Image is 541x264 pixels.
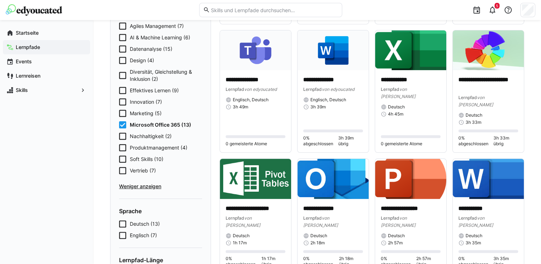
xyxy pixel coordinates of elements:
[220,159,291,199] img: image
[322,87,354,92] span: von edyoucated
[130,220,160,228] span: Deutsch (13)
[453,30,524,70] img: image
[130,87,179,94] span: Effektives Lernen (9)
[130,156,163,163] span: Soft Skills (10)
[381,215,415,228] span: von [PERSON_NAME]
[388,233,405,239] span: Deutsch
[388,111,403,117] span: 4h 45m
[310,104,326,110] span: 3h 39m
[466,240,481,246] span: 3h 35m
[119,207,202,215] h4: Sprache
[119,256,202,264] h4: Lernpfad-Länge
[466,233,482,239] span: Deutsch
[233,240,247,246] span: 1h 17m
[130,57,154,64] span: Design (4)
[297,159,369,199] img: image
[381,215,399,221] span: Lernpfad
[458,135,493,147] span: 0% abgeschlossen
[458,215,493,228] span: von [PERSON_NAME]
[130,232,157,239] span: Englisch (7)
[130,121,191,128] span: Microsoft Office 365 (13)
[130,110,162,117] span: Marketing (5)
[310,97,346,103] span: Englisch, Deutsch
[226,215,244,221] span: Lernpfad
[338,135,363,147] span: 3h 39m übrig
[303,215,322,221] span: Lernpfad
[244,87,277,92] span: von edyoucated
[303,215,338,228] span: von [PERSON_NAME]
[375,30,446,70] img: image
[388,240,403,246] span: 2h 57m
[210,7,338,13] input: Skills und Lernpfade durchsuchen…
[130,167,156,174] span: Vertrieb (7)
[466,112,482,118] span: Deutsch
[297,30,369,70] img: image
[226,141,267,147] span: 0 gemeisterte Atome
[375,159,446,199] img: image
[130,144,187,151] span: Produktmanagement (4)
[458,215,477,221] span: Lernpfad
[381,141,422,147] span: 0 gemeisterte Atome
[226,87,244,92] span: Lernpfad
[458,95,477,100] span: Lernpfad
[119,183,202,190] span: Weniger anzeigen
[130,23,184,30] span: Agiles Management (7)
[310,233,327,239] span: Deutsch
[453,159,524,199] img: image
[233,97,269,103] span: Englisch, Deutsch
[226,215,260,228] span: von [PERSON_NAME]
[130,45,172,53] span: Datenanalyse (15)
[303,87,322,92] span: Lernpfad
[233,233,250,239] span: Deutsch
[303,135,338,147] span: 0% abgeschlossen
[493,135,518,147] span: 3h 33m übrig
[220,30,291,70] img: image
[496,4,498,8] span: 5
[388,104,405,110] span: Deutsch
[130,98,162,106] span: Innovation (7)
[233,104,248,110] span: 3h 49m
[310,240,325,246] span: 2h 18m
[130,34,190,41] span: AI & Machine Learning (6)
[130,68,202,83] span: Diversität, Gleichstellung & Inklusion (2)
[466,119,481,125] span: 3h 33m
[381,87,399,92] span: Lernpfad
[130,133,172,140] span: Nachhaltigkeit (2)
